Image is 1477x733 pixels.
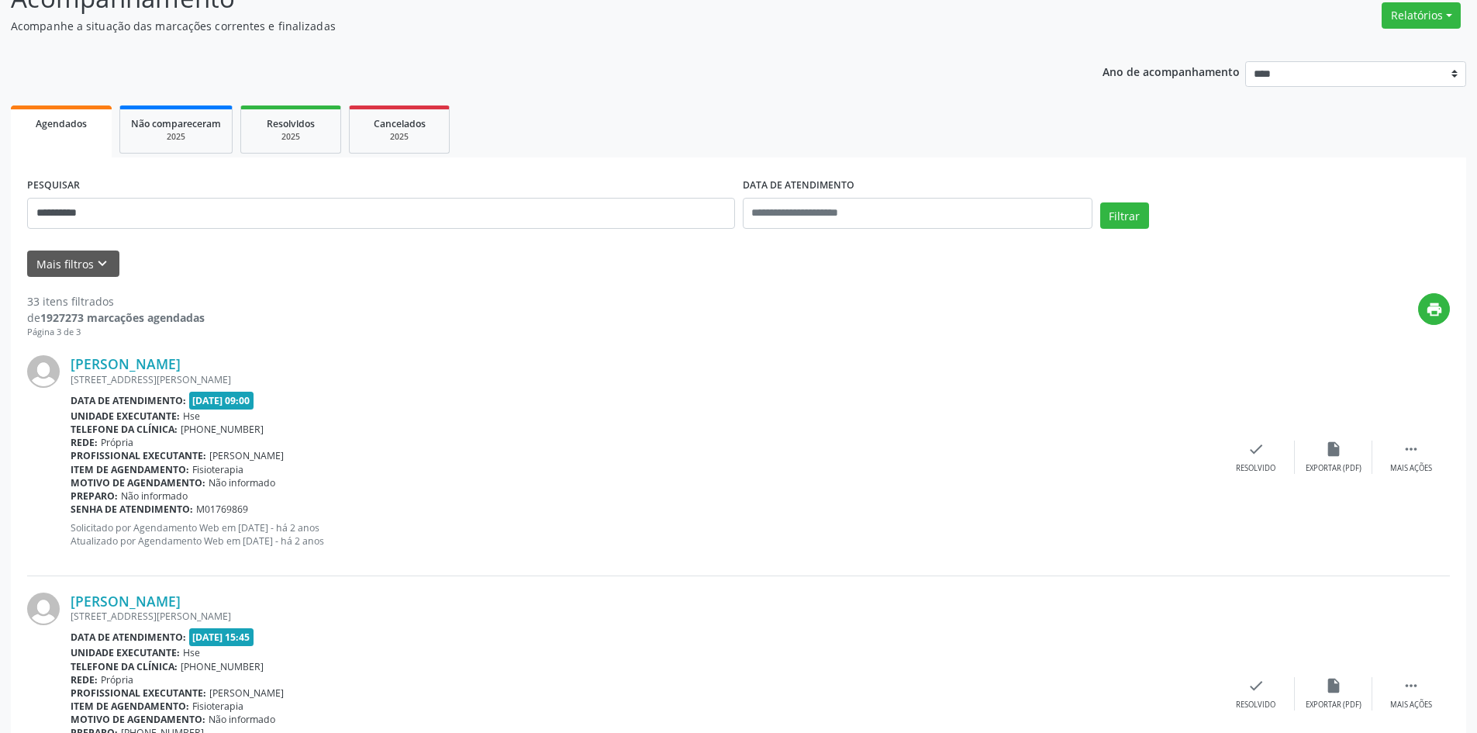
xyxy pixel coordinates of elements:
[27,355,60,388] img: img
[27,593,60,625] img: img
[192,700,243,713] span: Fisioterapia
[1248,441,1265,458] i: check
[183,646,200,659] span: Hse
[189,628,254,646] span: [DATE] 15:45
[27,309,205,326] div: de
[1390,463,1432,474] div: Mais ações
[1100,202,1149,229] button: Filtrar
[1418,293,1450,325] button: print
[71,673,98,686] b: Rede:
[71,521,1217,548] p: Solicitado por Agendamento Web em [DATE] - há 2 anos Atualizado por Agendamento Web em [DATE] - h...
[181,423,264,436] span: [PHONE_NUMBER]
[183,410,200,423] span: Hse
[1306,463,1361,474] div: Exportar (PDF)
[209,449,284,462] span: [PERSON_NAME]
[1248,677,1265,694] i: check
[1403,677,1420,694] i: 
[71,373,1217,386] div: [STREET_ADDRESS][PERSON_NAME]
[361,131,438,143] div: 2025
[1236,700,1275,711] div: Resolvido
[196,503,248,516] span: M01769869
[1236,463,1275,474] div: Resolvido
[1426,301,1443,318] i: print
[1103,61,1240,81] p: Ano de acompanhamento
[27,251,119,278] button: Mais filtroskeyboard_arrow_down
[192,463,243,476] span: Fisioterapia
[374,117,426,130] span: Cancelados
[131,131,221,143] div: 2025
[71,449,206,462] b: Profissional executante:
[27,293,205,309] div: 33 itens filtrados
[27,174,80,198] label: PESQUISAR
[71,631,186,644] b: Data de atendimento:
[1325,441,1342,458] i: insert_drive_file
[71,700,189,713] b: Item de agendamento:
[101,673,133,686] span: Própria
[71,436,98,449] b: Rede:
[252,131,330,143] div: 2025
[101,436,133,449] span: Própria
[181,660,264,673] span: [PHONE_NUMBER]
[11,18,1030,34] p: Acompanhe a situação das marcações correntes e finalizadas
[131,117,221,130] span: Não compareceram
[71,463,189,476] b: Item de agendamento:
[71,489,118,503] b: Preparo:
[209,476,275,489] span: Não informado
[1403,441,1420,458] i: 
[71,394,186,407] b: Data de atendimento:
[743,174,854,198] label: DATA DE ATENDIMENTO
[209,713,275,726] span: Não informado
[71,713,205,726] b: Motivo de agendamento:
[71,686,206,700] b: Profissional executante:
[267,117,315,130] span: Resolvidos
[71,660,178,673] b: Telefone da clínica:
[1382,2,1461,29] button: Relatórios
[71,610,1217,623] div: [STREET_ADDRESS][PERSON_NAME]
[71,476,205,489] b: Motivo de agendamento:
[71,503,193,516] b: Senha de atendimento:
[189,392,254,410] span: [DATE] 09:00
[40,310,205,325] strong: 1927273 marcações agendadas
[94,255,111,272] i: keyboard_arrow_down
[121,489,188,503] span: Não informado
[71,423,178,436] b: Telefone da clínica:
[27,326,205,339] div: Página 3 de 3
[71,410,180,423] b: Unidade executante:
[71,593,181,610] a: [PERSON_NAME]
[36,117,87,130] span: Agendados
[1306,700,1361,711] div: Exportar (PDF)
[209,686,284,700] span: [PERSON_NAME]
[71,646,180,659] b: Unidade executante:
[1325,677,1342,694] i: insert_drive_file
[1390,700,1432,711] div: Mais ações
[71,355,181,372] a: [PERSON_NAME]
